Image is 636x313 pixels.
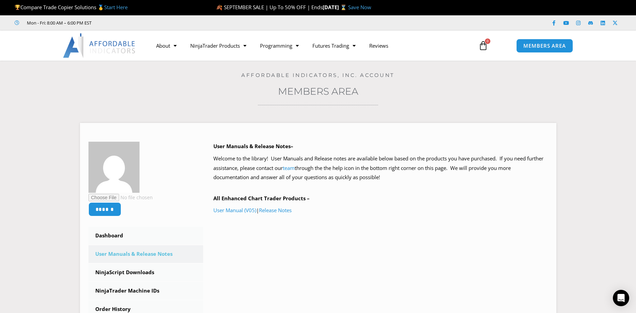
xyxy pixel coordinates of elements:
a: Programming [253,38,306,53]
iframe: Customer reviews powered by Trustpilot [101,19,203,26]
img: 🏆 [15,5,20,10]
a: 0 [468,36,498,56]
a: Affordable Indicators, Inc. Account [241,72,395,78]
a: Futures Trading [306,38,362,53]
a: MEMBERS AREA [516,39,573,53]
b: User Manuals & Release Notes– [213,143,293,150]
span: 0 [485,38,490,44]
nav: Menu [149,38,471,53]
a: NinjaTrader Products [183,38,253,53]
a: NinjaTrader Machine IDs [88,282,203,300]
a: Dashboard [88,227,203,245]
span: 🍂 SEPTEMBER SALE | Up To 50% OFF | Ends [216,4,323,11]
img: LogoAI | Affordable Indicators – NinjaTrader [63,33,136,58]
p: | [213,206,548,215]
span: MEMBERS AREA [523,43,566,48]
a: User Manuals & Release Notes [88,245,203,263]
a: team [283,165,295,171]
strong: [DATE] ⌛ [323,4,348,11]
a: Save Now [348,4,371,11]
a: Members Area [278,85,358,97]
div: Open Intercom Messenger [613,290,629,306]
a: Reviews [362,38,395,53]
p: Welcome to the library! User Manuals and Release notes are available below based on the products ... [213,154,548,183]
a: NinjaScript Downloads [88,264,203,281]
span: Compare Trade Copier Solutions 🥇 [15,4,128,11]
a: User Manual (V05) [213,207,256,214]
a: Start Here [104,4,128,11]
img: f243922557b5c7716c257a3e8bbad49f72c405916de80239f60b297ec99e3dc9 [88,142,140,193]
a: About [149,38,183,53]
b: All Enhanced Chart Trader Products – [213,195,310,202]
a: Release Notes [259,207,292,214]
span: Mon - Fri: 8:00 AM – 6:00 PM EST [25,19,92,27]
